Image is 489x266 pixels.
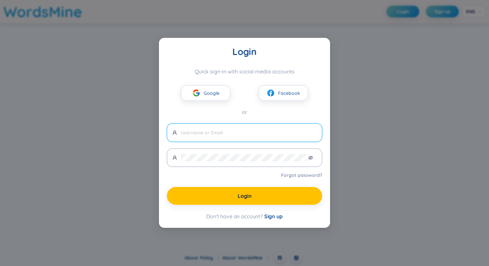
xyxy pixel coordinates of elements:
span: eye-invisible [308,156,313,160]
span: Google [204,90,219,97]
a: Forgot password? [281,172,322,179]
input: Username or Email [181,129,317,137]
img: facebook [267,89,275,97]
span: Sign up [264,213,283,220]
button: facebookFacebook [259,85,308,101]
button: Login [167,187,322,205]
div: Don't have an account? [167,213,322,220]
span: user [172,131,177,135]
span: user [172,156,177,160]
button: googleGoogle [181,85,230,101]
div: Login [167,46,322,58]
span: Login [238,193,252,200]
div: Quick sign-in with social media accounts [167,68,322,75]
span: Facebook [278,90,300,97]
img: google [192,89,200,97]
div: or [167,108,322,116]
